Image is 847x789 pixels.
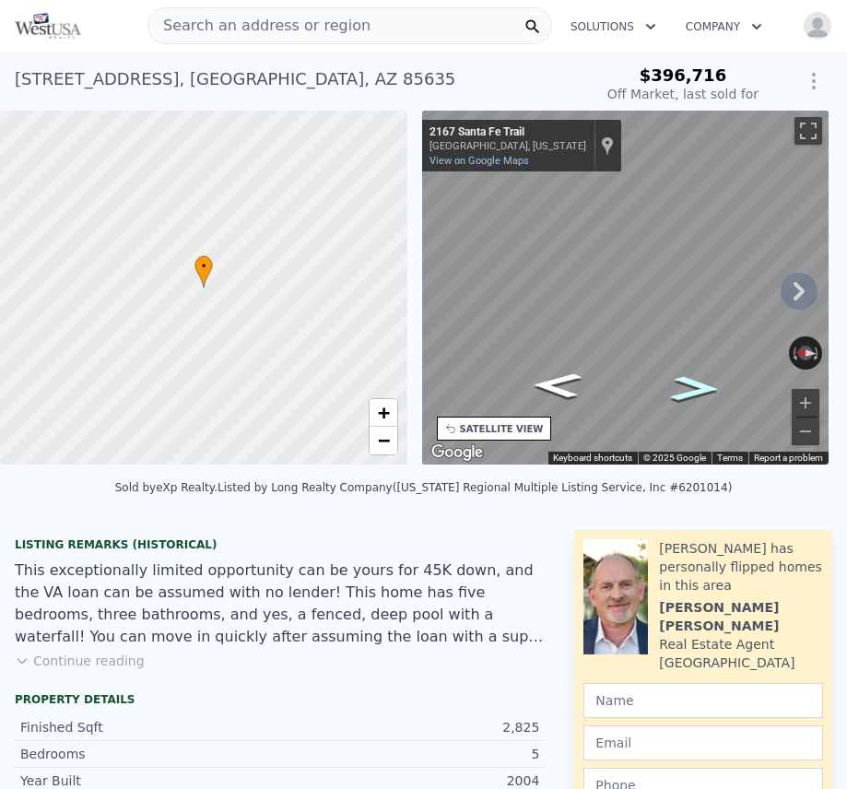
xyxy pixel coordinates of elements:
[422,111,829,465] div: Street View
[659,598,823,635] div: [PERSON_NAME] [PERSON_NAME]
[671,10,777,43] button: Company
[429,155,529,167] a: View on Google Maps
[15,13,81,39] img: Pellego
[640,65,727,85] span: $396,716
[583,683,823,718] input: Name
[659,635,774,654] div: Real Estate Agent
[370,427,397,454] a: Zoom out
[15,537,545,552] div: Listing Remarks (Historical)
[15,692,545,707] div: Property details
[377,401,389,424] span: +
[792,418,819,445] button: Zoom out
[754,453,823,463] a: Report a problem
[429,125,586,140] div: 2167 Santa Fe Trail
[795,63,832,100] button: Show Options
[115,481,218,494] div: Sold by eXp Realty .
[15,66,455,92] div: [STREET_ADDRESS] , [GEOGRAPHIC_DATA] , AZ 85635
[15,559,545,648] div: This exceptionally limited opportunity can be yours for 45K down, and the VA loan can be assumed ...
[789,345,823,361] button: Reset the view
[427,441,488,465] img: Google
[427,441,488,465] a: Open this area in Google Maps (opens a new window)
[429,140,586,152] div: [GEOGRAPHIC_DATA], [US_STATE]
[813,336,823,370] button: Rotate clockwise
[20,745,280,763] div: Bedrooms
[583,725,823,760] input: Email
[15,652,145,670] button: Continue reading
[649,371,740,407] path: Go South, Santa Fe Trail
[377,429,389,452] span: −
[601,135,614,156] a: Show location on map
[556,10,671,43] button: Solutions
[789,336,799,370] button: Rotate counterclockwise
[422,111,829,465] div: Map
[148,15,371,37] span: Search an address or region
[553,452,632,465] button: Keyboard shortcuts
[511,367,602,404] path: Go North, Santa Fe Trail
[194,258,213,275] span: •
[792,389,819,417] button: Zoom in
[370,399,397,427] a: Zoom in
[218,481,732,494] div: Listed by Long Realty Company ([US_STATE] Regional Multiple Listing Service, Inc #6201014)
[659,539,823,595] div: [PERSON_NAME] has personally flipped homes in this area
[659,654,794,672] div: [GEOGRAPHIC_DATA]
[194,255,213,288] div: •
[717,453,743,463] a: Terms (opens in new tab)
[280,745,540,763] div: 5
[280,718,540,736] div: 2,825
[643,453,706,463] span: © 2025 Google
[794,117,822,145] button: Toggle fullscreen view
[803,11,832,41] img: avatar
[20,718,280,736] div: Finished Sqft
[607,85,759,103] div: Off Market, last sold for
[460,422,544,436] div: SATELLITE VIEW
